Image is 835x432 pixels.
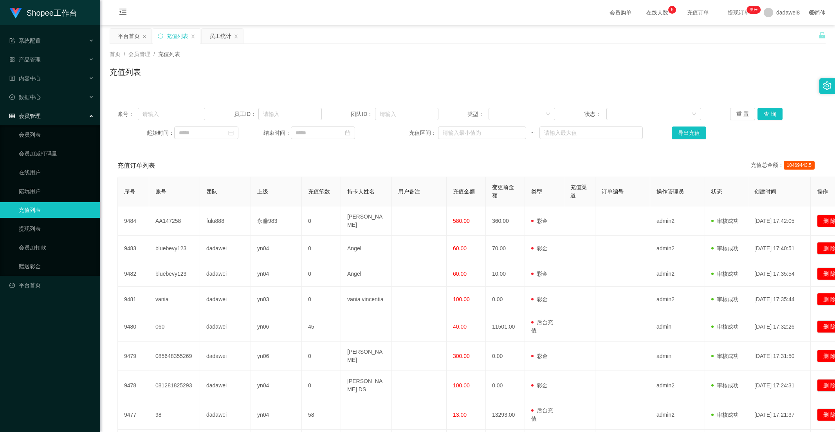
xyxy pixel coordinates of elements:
[9,38,15,43] i: 图标: form
[302,206,341,236] td: 0
[683,10,713,15] span: 充值订单
[110,51,121,57] span: 首页
[117,161,155,170] span: 充值订单列表
[754,188,776,195] span: 创建时间
[153,51,155,57] span: /
[730,108,755,120] button: 重 置
[711,382,739,389] span: 审核成功
[200,287,251,312] td: dadawei
[149,400,200,430] td: 98
[19,202,94,218] a: 充值列表
[486,312,525,342] td: 11501.00
[200,342,251,371] td: dadawei
[486,287,525,312] td: 0.00
[147,129,174,137] span: 起始时间：
[9,38,41,44] span: 系统配置
[453,271,467,277] span: 60.00
[819,32,826,39] i: 图标: unlock
[711,245,739,251] span: 审核成功
[9,57,15,62] i: 图标: appstore-o
[602,188,624,195] span: 订单编号
[251,287,302,312] td: yn03
[118,371,149,400] td: 9478
[200,236,251,261] td: dadawei
[302,312,341,342] td: 45
[110,66,141,78] h1: 充值列表
[206,188,217,195] span: 团队
[453,324,467,330] span: 40.00
[251,206,302,236] td: 永赚983
[128,51,150,57] span: 会员管理
[748,287,811,312] td: [DATE] 17:35:44
[531,271,548,277] span: 彩金
[453,296,470,302] span: 100.00
[668,6,676,14] sup: 6
[438,127,526,139] input: 请输入最小值为
[453,382,470,389] span: 100.00
[251,261,302,287] td: yn04
[209,29,231,43] div: 员工统计
[118,261,149,287] td: 9482
[467,110,488,118] span: 类型：
[142,34,147,39] i: 图标: close
[341,287,392,312] td: vania vincentia
[149,342,200,371] td: 085648355269
[531,218,548,224] span: 彩金
[711,324,739,330] span: 审核成功
[724,10,754,15] span: 提现订单
[650,371,705,400] td: admin2
[584,110,607,118] span: 状态：
[27,0,77,25] h1: Shopee工作台
[526,129,540,137] span: ~
[341,261,392,287] td: Angel
[650,287,705,312] td: admin2
[531,245,548,251] span: 彩金
[671,6,674,14] p: 6
[539,127,642,139] input: 请输入最大值
[118,342,149,371] td: 9479
[118,236,149,261] td: 9483
[251,236,302,261] td: yn04
[302,261,341,287] td: 0
[486,236,525,261] td: 70.00
[711,188,722,195] span: 状态
[149,287,200,312] td: vania
[251,371,302,400] td: yn04
[650,400,705,430] td: admin2
[158,51,180,57] span: 充值列表
[486,400,525,430] td: 13293.00
[124,188,135,195] span: 序号
[149,312,200,342] td: 060
[19,240,94,255] a: 会员加扣款
[200,312,251,342] td: dadawei
[110,0,136,25] i: 图标: menu-fold
[486,261,525,287] td: 10.00
[375,108,438,120] input: 请输入
[234,34,238,39] i: 图标: close
[257,188,268,195] span: 上级
[200,206,251,236] td: fulu888
[19,258,94,274] a: 赠送彩金
[711,296,739,302] span: 审核成功
[748,312,811,342] td: [DATE] 17:32:26
[650,236,705,261] td: admin2
[200,371,251,400] td: dadawei
[302,236,341,261] td: 0
[711,218,739,224] span: 审核成功
[341,206,392,236] td: [PERSON_NAME]
[409,129,438,137] span: 充值区间：
[748,261,811,287] td: [DATE] 17:35:54
[531,188,542,195] span: 类型
[748,400,811,430] td: [DATE] 17:21:37
[650,312,705,342] td: admin
[9,277,94,293] a: 图标: dashboard平台首页
[748,206,811,236] td: [DATE] 17:42:05
[302,371,341,400] td: 0
[341,342,392,371] td: [PERSON_NAME]
[155,188,166,195] span: 账号
[453,353,470,359] span: 300.00
[149,261,200,287] td: bluebevy123
[692,112,696,117] i: 图标: down
[531,319,553,334] span: 后台充值
[453,188,475,195] span: 充值金额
